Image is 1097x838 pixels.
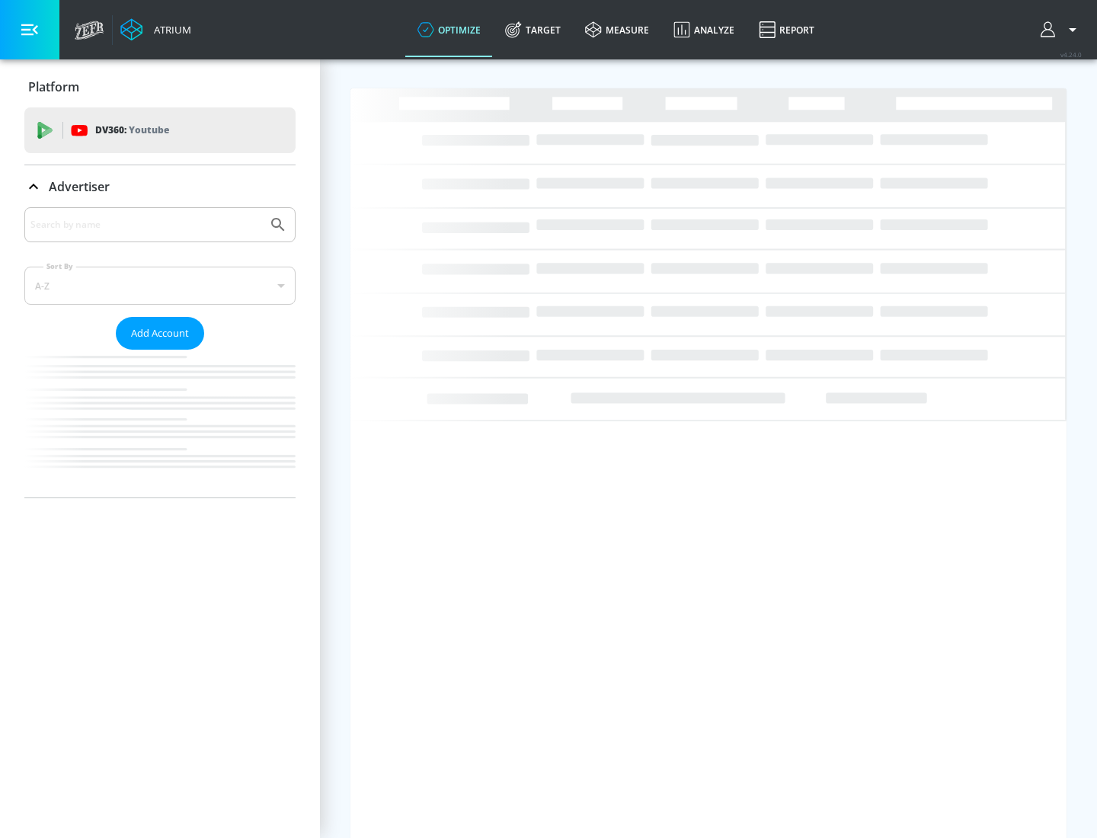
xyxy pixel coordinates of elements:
p: Platform [28,78,79,95]
div: Advertiser [24,207,296,497]
button: Add Account [116,317,204,350]
div: Advertiser [24,165,296,208]
input: Search by name [30,215,261,235]
div: A-Z [24,267,296,305]
a: Atrium [120,18,191,41]
span: v 4.24.0 [1060,50,1082,59]
span: Add Account [131,325,189,342]
a: optimize [405,2,493,57]
p: Advertiser [49,178,110,195]
label: Sort By [43,261,76,271]
a: Target [493,2,573,57]
a: Analyze [661,2,747,57]
a: measure [573,2,661,57]
p: DV360: [95,122,169,139]
div: DV360: Youtube [24,107,296,153]
a: Report [747,2,827,57]
div: Atrium [148,23,191,37]
nav: list of Advertiser [24,350,296,497]
p: Youtube [129,122,169,138]
div: Platform [24,66,296,108]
